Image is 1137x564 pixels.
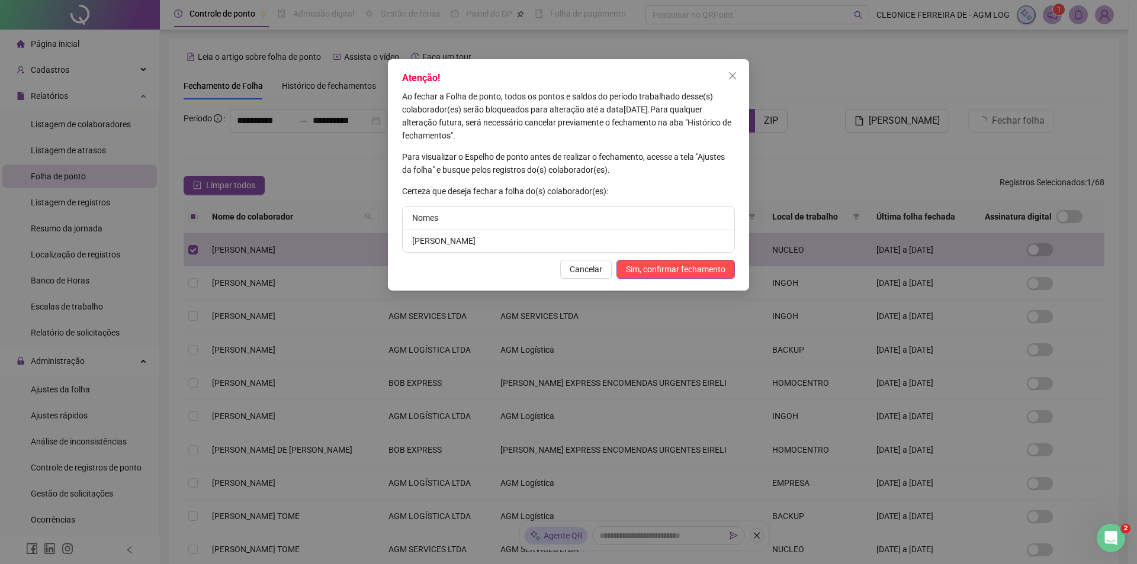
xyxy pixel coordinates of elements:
iframe: Intercom live chat [1097,524,1125,552]
span: Sim, confirmar fechamento [626,263,725,276]
button: Close [723,66,742,85]
span: 2 [1121,524,1130,533]
span: Para qualquer alteração futura, será necessário cancelar previamente o fechamento na aba "Históri... [402,105,731,140]
span: close [728,71,737,80]
span: Para visualizar o Espelho de ponto antes de realizar o fechamento, acesse a tela "Ajustes da folh... [402,152,725,175]
span: Certeza que deseja fechar a folha do(s) colaborador(es): [402,186,608,196]
span: Cancelar [570,263,602,276]
p: [DATE] . [402,90,735,142]
span: Ao fechar a Folha de ponto, todos os pontos e saldos do período trabalhado desse(s) colaborador(e... [402,92,713,114]
li: [PERSON_NAME] [403,230,734,252]
span: Nomes [412,213,438,223]
button: Cancelar [560,260,612,279]
button: Sim, confirmar fechamento [616,260,735,279]
span: Atenção! [402,72,440,83]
